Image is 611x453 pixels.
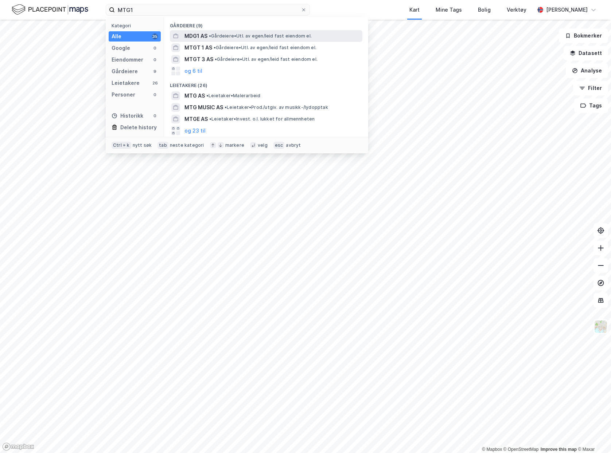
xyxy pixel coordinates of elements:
span: Leietaker • Prod./utgiv. av musikk-/lydopptak [225,105,328,110]
span: • [209,33,211,39]
div: Leietakere (26) [164,77,368,90]
span: • [214,45,216,50]
span: MTG AS [184,91,205,100]
button: Bokmerker [559,28,608,43]
div: Verktøy [507,5,526,14]
a: Mapbox [482,447,502,452]
div: 0 [152,92,158,98]
button: Tags [574,98,608,113]
div: 35 [152,34,158,39]
div: Gårdeiere [112,67,138,76]
div: tab [157,142,168,149]
div: esc [273,142,285,149]
div: velg [258,142,268,148]
button: Filter [573,81,608,95]
span: Gårdeiere • Utl. av egen/leid fast eiendom el. [215,56,318,62]
div: 0 [152,57,158,63]
div: markere [225,142,244,148]
iframe: Chat Widget [575,418,611,453]
div: 0 [152,45,158,51]
img: Z [594,320,608,334]
div: Mine Tags [436,5,462,14]
span: • [206,93,209,98]
div: Kategori [112,23,161,28]
span: MTGE AS [184,115,208,123]
div: Gårdeiere (9) [164,17,368,30]
span: • [225,105,227,110]
a: Mapbox homepage [2,442,34,451]
span: Leietaker • Invest. o.l. lukket for allmennheten [209,116,315,122]
div: Eiendommer [112,55,143,64]
div: 26 [152,80,158,86]
span: • [209,116,211,122]
button: Analyse [566,63,608,78]
div: Ctrl + k [112,142,131,149]
img: logo.f888ab2527a4732fd821a326f86c7f29.svg [12,3,88,16]
div: [PERSON_NAME] [546,5,588,14]
div: Kontrollprogram for chat [575,418,611,453]
div: 9 [152,68,158,74]
a: Improve this map [541,447,577,452]
button: og 23 til [184,126,206,135]
div: Delete history [120,123,157,132]
div: Historikk [112,111,143,120]
button: og 6 til [184,67,202,75]
div: 0 [152,113,158,119]
div: Leietakere [112,79,140,87]
div: avbryt [286,142,301,148]
div: Google [112,44,130,52]
span: MTGT 1 AS [184,43,212,52]
div: Alle [112,32,121,41]
div: neste kategori [170,142,204,148]
span: MDG1 AS [184,32,207,40]
span: • [215,56,217,62]
span: Gårdeiere • Utl. av egen/leid fast eiendom el. [209,33,312,39]
span: Leietaker • Malerarbeid [206,93,260,99]
div: Bolig [478,5,491,14]
div: nytt søk [133,142,152,148]
span: MTGT 3 AS [184,55,213,64]
div: Kart [409,5,420,14]
span: MTG MUSIC AS [184,103,223,112]
button: Datasett [564,46,608,60]
input: Søk på adresse, matrikkel, gårdeiere, leietakere eller personer [115,4,301,15]
div: Personer [112,90,135,99]
a: OpenStreetMap [503,447,539,452]
span: Gårdeiere • Utl. av egen/leid fast eiendom el. [214,45,316,51]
